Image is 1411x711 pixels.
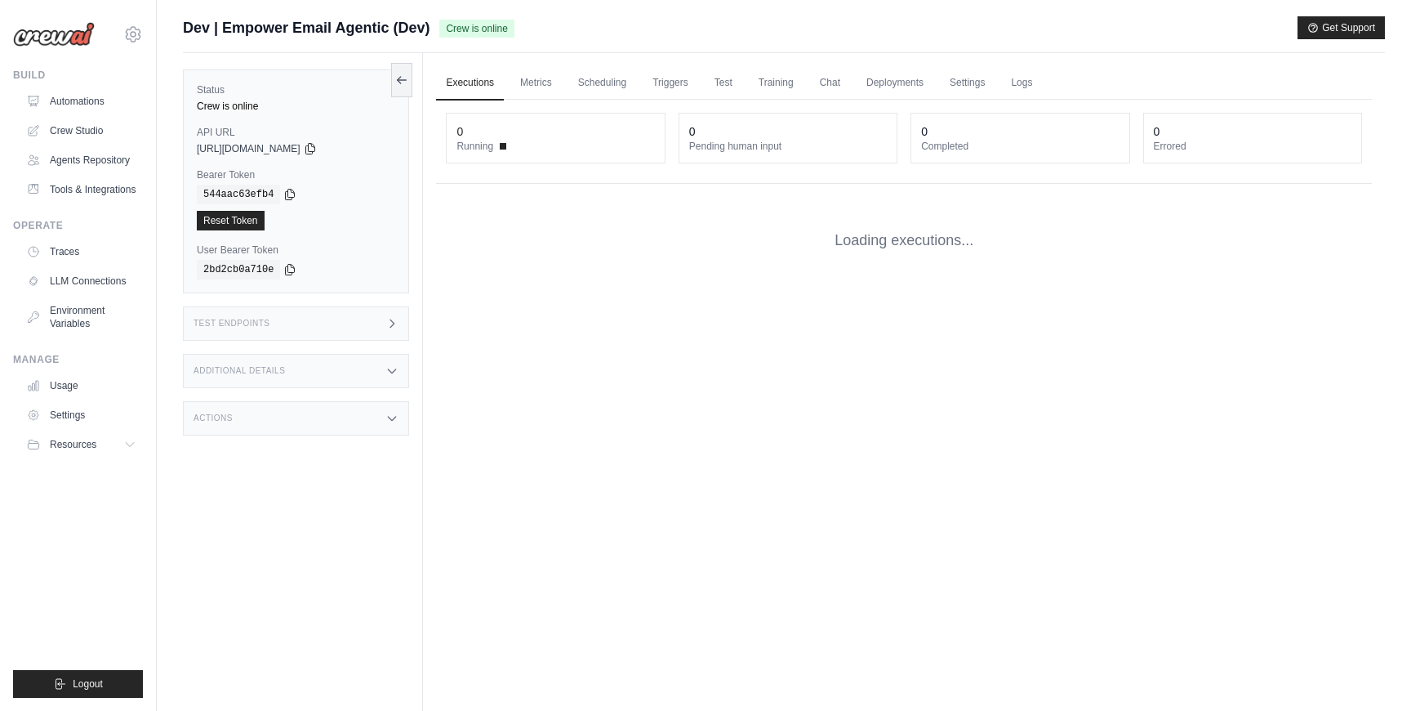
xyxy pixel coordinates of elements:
span: Running [456,140,493,153]
div: Build [13,69,143,82]
div: Loading executions... [436,203,1372,278]
div: 0 [921,123,928,140]
span: Dev | Empower Email Agentic (Dev) [183,16,430,39]
h3: Additional Details [194,366,285,376]
code: 2bd2cb0a710e [197,260,280,279]
div: 0 [456,123,463,140]
dt: Errored [1154,140,1351,153]
a: LLM Connections [20,268,143,294]
span: Resources [50,438,96,451]
a: Triggers [643,66,698,101]
a: Settings [940,66,995,101]
a: Traces [20,239,143,265]
div: 0 [689,123,696,140]
a: Environment Variables [20,297,143,337]
a: Crew Studio [20,118,143,144]
h3: Actions [194,414,233,423]
a: Reset Token [197,211,265,230]
span: Crew is online [439,20,514,38]
a: Metrics [510,66,562,101]
label: Bearer Token [197,168,395,181]
label: Status [197,83,395,96]
a: Logs [1001,66,1042,101]
dt: Pending human input [689,140,887,153]
a: Automations [20,88,143,114]
img: Logo [13,22,95,47]
a: Executions [436,66,504,101]
code: 544aac63efb4 [197,185,280,204]
a: Settings [20,402,143,428]
a: Scheduling [568,66,636,101]
div: Manage [13,353,143,366]
div: 0 [1154,123,1160,140]
div: Crew is online [197,100,395,113]
a: Deployments [857,66,933,101]
dt: Completed [921,140,1119,153]
a: Usage [20,373,143,399]
label: User Bearer Token [197,244,395,257]
a: Agents Repository [20,147,143,173]
a: Training [749,66,803,101]
a: Chat [810,66,850,101]
div: Operate [13,219,143,232]
span: [URL][DOMAIN_NAME] [197,142,300,155]
h3: Test Endpoints [194,319,270,329]
button: Get Support [1297,16,1385,39]
a: Tools & Integrations [20,177,143,203]
button: Resources [20,432,143,458]
label: API URL [197,126,395,139]
a: Test [705,66,742,101]
span: Logout [73,677,103,691]
button: Logout [13,670,143,698]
